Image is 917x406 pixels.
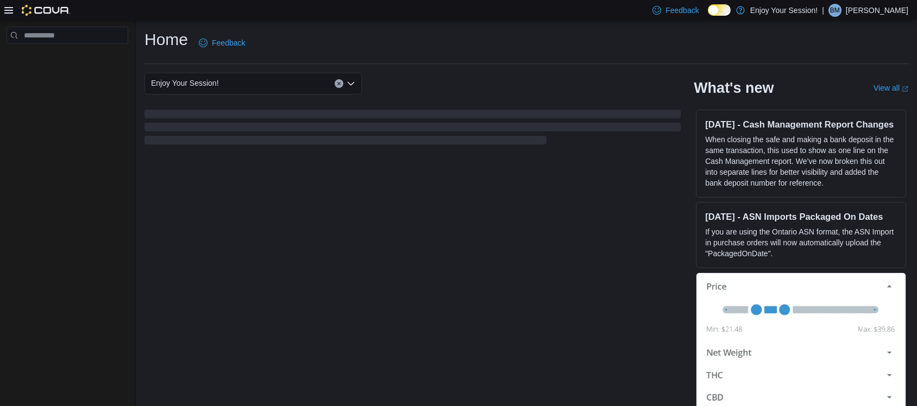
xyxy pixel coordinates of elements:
span: Feedback [665,5,699,16]
button: Clear input [335,79,343,88]
span: Loading [145,112,681,147]
div: Bryan Muise [828,4,841,17]
a: View allExternal link [874,84,908,92]
span: Feedback [212,37,245,48]
h3: [DATE] - Cash Management Report Changes [705,119,897,130]
input: Dark Mode [708,4,731,16]
p: Enjoy Your Session! [750,4,818,17]
a: Feedback [194,32,249,54]
p: | [822,4,824,17]
p: When closing the safe and making a bank deposit in the same transaction, this used to show as one... [705,134,897,188]
p: [PERSON_NAME] [846,4,908,17]
nav: Complex example [7,46,128,72]
button: Open list of options [347,79,355,88]
svg: External link [902,86,908,92]
h3: [DATE] - ASN Imports Packaged On Dates [705,211,897,222]
span: BM [830,4,840,17]
span: Enjoy Your Session! [151,77,219,90]
p: If you are using the Ontario ASN format, the ASN Import in purchase orders will now automatically... [705,226,897,259]
img: Cova [22,5,70,16]
h1: Home [145,29,188,50]
h2: What's new [694,79,774,97]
